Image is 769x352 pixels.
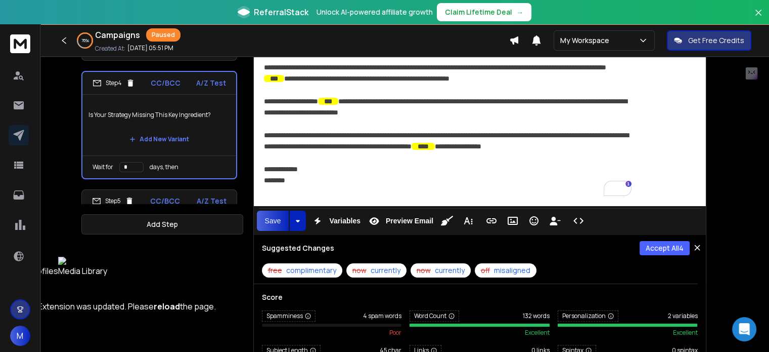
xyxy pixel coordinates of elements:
[437,211,457,231] button: Clean HTML
[752,6,765,30] button: Close banner
[435,265,465,276] span: currently
[257,211,289,231] button: Save
[516,7,523,17] span: →
[10,326,30,346] button: M
[151,78,180,88] p: CC/BCC
[417,265,431,276] span: now
[150,196,180,206] p: CC/BCC
[523,312,550,320] span: 132 words
[365,211,435,231] button: Preview Email
[308,211,363,231] button: Variables
[92,197,134,206] div: Step 5
[146,28,180,42] div: Paused
[558,310,618,322] span: Personalization
[363,312,401,320] span: 4 spam words
[389,329,401,337] span: poor
[81,71,237,179] li: Step4CC/BCCA/Z TestIs Your Strategy Missing This Key Ingredient?Add New VariantWait fordays, then
[459,211,478,231] button: More Text
[316,7,433,17] p: Unlock AI-powered affiliate growth
[352,265,367,276] span: now
[197,196,227,206] p: A/Z Test
[327,217,363,225] span: Variables
[667,30,751,51] button: Get Free Credits
[268,265,282,276] span: free
[262,292,698,302] h3: Score
[672,329,697,337] span: excellent
[93,163,113,171] p: Wait for
[88,101,230,129] p: Is Your Strategy Missing This Key Ingredient?
[196,78,226,88] p: A/Z Test
[371,265,400,276] span: currently
[58,265,107,277] span: Media Library
[58,257,107,265] img: nav-gif.png
[560,35,613,46] p: My Workspace
[667,312,697,320] span: 2 variables
[437,3,531,21] button: Claim Lifetime Deal→
[262,243,334,253] h3: Suggested Changes
[150,163,178,171] p: days, then
[494,265,530,276] span: misaligned
[81,37,89,44] p: 76 %
[95,29,140,41] h1: Campaigns
[384,217,435,225] span: Preview Email
[524,211,544,231] button: Emoticons
[503,211,522,231] button: Insert Image (Ctrl+P)
[732,317,756,341] div: Open Intercom Messenger
[127,44,173,52] p: [DATE] 05:51 PM
[546,211,565,231] button: Insert Unsubscribe Link
[688,35,744,46] p: Get Free Credits
[525,329,550,337] span: excellent
[482,211,501,231] button: Insert Link (Ctrl+K)
[640,241,690,255] button: Accept All4
[286,265,336,276] span: complimentary
[58,257,107,277] button: Media Library
[95,45,125,53] p: Created At:
[154,301,180,312] strong: reload
[410,310,459,322] span: Word Count
[121,129,197,149] button: Add New Variant
[81,189,237,274] li: Step5CC/BCCA/Z TestOne last thing before I go...Add New Variant
[81,214,243,234] button: Add Step
[569,211,588,231] button: Code View
[254,6,308,18] span: ReferralStack
[262,310,315,322] span: Spamminess
[93,79,135,88] div: Step 4
[481,265,490,276] span: off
